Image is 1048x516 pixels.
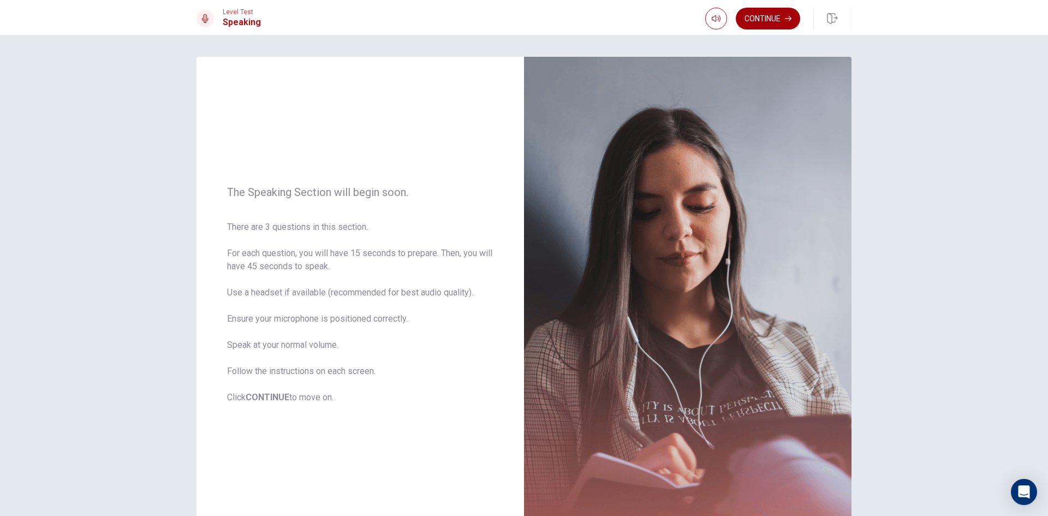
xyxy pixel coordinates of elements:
span: There are 3 questions in this section. For each question, you will have 15 seconds to prepare. Th... [227,221,493,404]
h1: Speaking [223,16,261,29]
span: Level Test [223,8,261,16]
button: Continue [736,8,800,29]
div: Open Intercom Messenger [1011,479,1037,505]
span: The Speaking Section will begin soon. [227,186,493,199]
b: CONTINUE [246,392,289,402]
